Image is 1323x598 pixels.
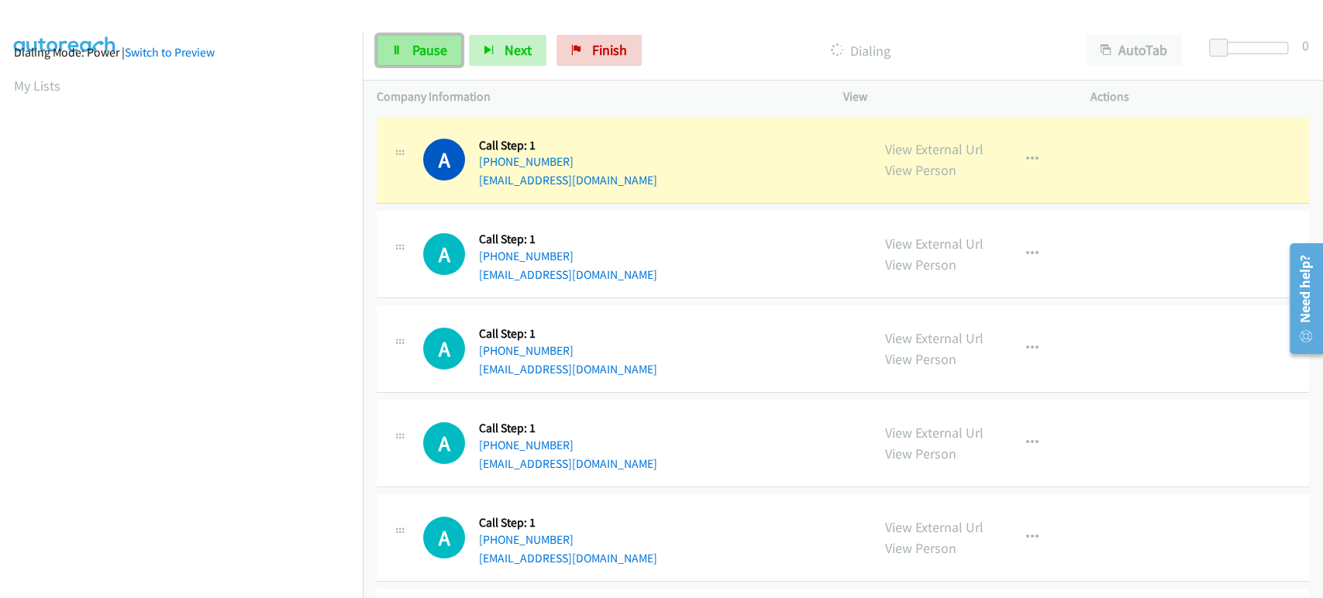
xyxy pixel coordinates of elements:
p: View [843,88,1063,106]
a: View Person [885,445,956,462]
h1: A [423,328,465,369]
a: [PHONE_NUMBER] [479,532,574,547]
a: [EMAIL_ADDRESS][DOMAIN_NAME] [479,456,657,471]
a: View External Url [885,518,984,536]
h5: Call Step: 1 [479,138,657,153]
h5: Call Step: 1 [479,421,657,436]
a: View Person [885,539,956,557]
div: The call is yet to be attempted [423,422,465,464]
p: Company Information [377,88,815,106]
div: The call is yet to be attempted [423,517,465,558]
div: Dialing Mode: Power | [14,43,349,62]
div: Delay between calls (in seconds) [1217,42,1288,54]
div: 0 [1302,35,1309,56]
h5: Call Step: 1 [479,515,657,531]
p: Dialing [663,40,1058,61]
h5: Call Step: 1 [479,232,657,247]
a: [EMAIL_ADDRESS][DOMAIN_NAME] [479,362,657,376]
a: [PHONE_NUMBER] [479,343,574,358]
button: Next [469,35,546,66]
a: View Person [885,256,956,273]
h5: Call Step: 1 [479,326,657,342]
a: View External Url [885,424,984,442]
a: [EMAIL_ADDRESS][DOMAIN_NAME] [479,267,657,282]
a: View External Url [885,140,984,158]
p: Actions [1090,88,1309,106]
span: Next [505,41,532,59]
h1: A [423,517,465,558]
a: View Person [885,350,956,368]
a: [PHONE_NUMBER] [479,249,574,263]
div: The call is yet to be attempted [423,328,465,369]
button: AutoTab [1086,35,1182,66]
h1: A [423,233,465,275]
a: [PHONE_NUMBER] [479,154,574,169]
iframe: Resource Center [1279,237,1323,360]
h1: A [423,422,465,464]
a: Switch to Preview [125,45,215,60]
span: Pause [412,41,447,59]
span: Finish [592,41,627,59]
a: [EMAIL_ADDRESS][DOMAIN_NAME] [479,173,657,187]
a: [EMAIL_ADDRESS][DOMAIN_NAME] [479,551,657,565]
a: View External Url [885,235,984,253]
h1: A [423,139,465,180]
div: The call is yet to be attempted [423,233,465,275]
a: My Lists [14,77,60,95]
a: View Person [885,161,956,179]
a: Pause [377,35,462,66]
a: Finish [556,35,642,66]
a: View External Url [885,329,984,347]
a: [PHONE_NUMBER] [479,438,574,452]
